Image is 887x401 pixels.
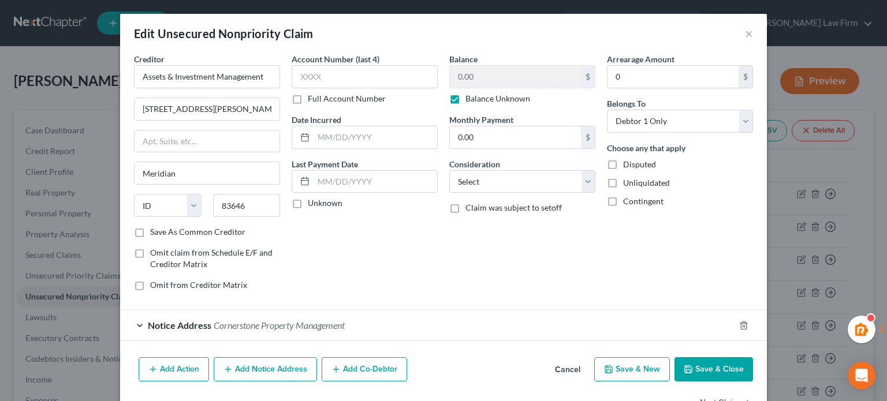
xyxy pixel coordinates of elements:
[135,130,279,152] input: Apt, Suite, etc...
[450,126,581,148] input: 0.00
[608,66,739,88] input: 0.00
[308,197,342,209] label: Unknown
[623,196,664,206] span: Contingent
[546,358,590,381] button: Cancel
[150,280,247,290] span: Omit from Creditor Matrix
[322,357,407,381] button: Add Co-Debtor
[134,65,280,88] input: Search creditor by name...
[292,114,341,126] label: Date Incurred
[134,54,165,64] span: Creditor
[594,357,670,381] button: Save & New
[292,53,379,65] label: Account Number (last 4)
[581,126,595,148] div: $
[148,320,211,331] span: Notice Address
[623,159,656,169] span: Disputed
[135,98,279,120] input: Enter address...
[134,25,314,42] div: Edit Unsecured Nonpriority Claim
[623,178,670,188] span: Unliquidated
[848,362,875,389] div: Open Intercom Messenger
[739,66,752,88] div: $
[314,126,437,148] input: MM/DD/YYYY
[150,226,245,238] label: Save As Common Creditor
[135,162,279,184] input: Enter city...
[465,93,530,104] label: Balance Unknown
[449,158,500,170] label: Consideration
[449,114,513,126] label: Monthly Payment
[581,66,595,88] div: $
[607,53,674,65] label: Arrearage Amount
[449,53,478,65] label: Balance
[465,203,562,212] span: Claim was subject to setoff
[674,357,753,381] button: Save & Close
[214,357,317,381] button: Add Notice Address
[314,171,437,193] input: MM/DD/YYYY
[607,142,685,154] label: Choose any that apply
[139,357,209,381] button: Add Action
[214,320,345,331] span: Cornerstone Property Management
[213,194,281,217] input: Enter zip...
[292,158,358,170] label: Last Payment Date
[308,93,386,104] label: Full Account Number
[292,65,438,88] input: XXXX
[745,27,753,40] button: ×
[607,99,646,108] span: Belongs To
[150,248,273,269] span: Omit claim from Schedule E/F and Creditor Matrix
[450,66,581,88] input: 0.00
